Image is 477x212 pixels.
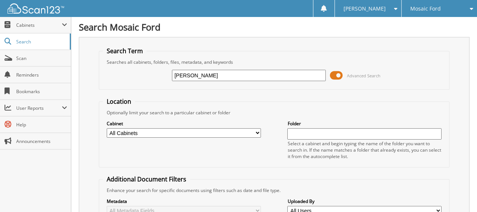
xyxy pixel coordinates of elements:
[287,198,442,204] label: Uploaded By
[16,138,67,144] span: Announcements
[103,59,445,65] div: Searches all cabinets, folders, files, metadata, and keywords
[16,38,66,45] span: Search
[439,176,477,212] iframe: Chat Widget
[16,72,67,78] span: Reminders
[103,187,445,194] div: Enhance your search for specific documents using filters such as date and file type.
[107,120,261,127] label: Cabinet
[8,3,64,14] img: scan123-logo-white.svg
[16,55,67,61] span: Scan
[16,105,62,111] span: User Reports
[103,47,147,55] legend: Search Term
[79,21,469,33] h1: Search Mosaic Ford
[343,6,385,11] span: [PERSON_NAME]
[103,97,135,106] legend: Location
[107,198,261,204] label: Metadata
[287,120,442,127] label: Folder
[16,88,67,95] span: Bookmarks
[287,140,442,160] div: Select a cabinet and begin typing the name of the folder you want to search in. If the name match...
[103,109,445,116] div: Optionally limit your search to a particular cabinet or folder
[16,22,62,28] span: Cabinets
[103,175,190,183] legend: Additional Document Filters
[16,121,67,128] span: Help
[347,73,380,78] span: Advanced Search
[410,6,441,11] span: Mosaic Ford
